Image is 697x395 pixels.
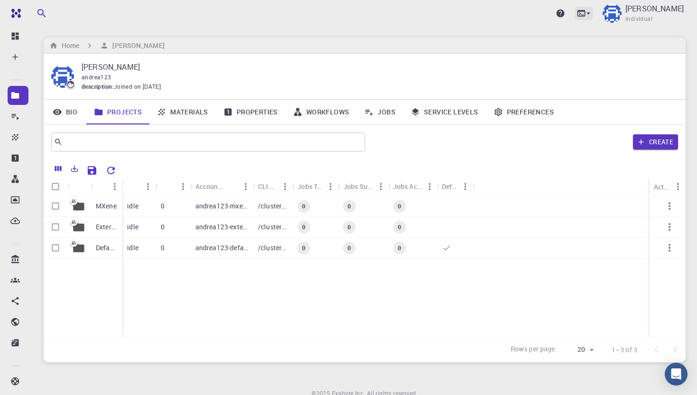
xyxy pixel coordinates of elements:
[86,100,149,124] a: Projects
[339,177,388,196] div: Jobs Subm.
[442,177,458,196] div: Default
[298,202,309,210] span: 0
[195,177,223,196] div: Accounting slug
[58,40,79,51] h6: Home
[437,177,473,196] div: Default
[422,179,437,194] button: Menu
[293,177,338,196] div: Jobs Total
[109,40,164,51] h6: [PERSON_NAME]
[403,100,486,124] a: Service Levels
[161,222,165,232] p: 0
[373,179,388,194] button: Menu
[238,179,253,194] button: Menu
[83,161,101,180] button: Save Explorer Settings
[96,243,118,253] p: Default
[654,178,670,196] div: Actions
[253,177,293,196] div: CLI Path
[486,100,561,124] a: Preferences
[101,161,120,180] button: Reset Explorer Settings
[195,222,248,232] p: andrea123-external
[344,244,355,252] span: 0
[612,345,637,355] p: 1–3 of 3
[156,177,191,196] div: Shared
[96,201,117,211] p: MXene
[20,7,54,15] span: Support
[107,179,122,194] button: Menu
[223,179,238,194] button: Sort
[66,161,83,176] button: Export
[388,177,437,196] div: Jobs Active
[161,201,165,211] p: 0
[127,243,138,253] p: idle
[625,3,684,14] p: [PERSON_NAME]
[357,100,403,124] a: Jobs
[127,179,142,194] button: Sort
[633,134,678,150] button: Create
[67,178,91,196] div: Icon
[258,243,288,253] p: /cluster-???-home/andrea123/andrea123-default
[323,179,339,194] button: Menu
[298,223,309,231] span: 0
[394,244,405,252] span: 0
[127,201,138,211] p: idle
[114,82,161,92] span: Joined on [DATE]
[393,177,422,196] div: Jobs Active
[96,179,111,194] button: Sort
[82,61,670,73] p: [PERSON_NAME]
[161,179,176,194] button: Sort
[561,343,596,357] div: 20
[511,344,557,355] p: Rows per page:
[195,201,248,211] p: andrea123-mxene
[670,179,686,194] button: Menu
[665,363,688,386] div: Open Intercom Messenger
[122,177,156,196] div: Status
[297,177,323,196] div: Jobs Total
[344,223,355,231] span: 0
[258,222,288,232] p: /cluster-???-home/andrea123/andrea123-external
[625,14,652,24] span: Individual
[285,100,357,124] a: Workflows
[141,179,156,194] button: Menu
[91,178,122,196] div: Name
[44,100,86,124] a: Bio
[149,100,216,124] a: Materials
[47,40,166,51] nav: breadcrumb
[344,202,355,210] span: 0
[258,201,288,211] p: /cluster-???-home/andrea123/andrea123-mxene
[258,177,277,196] div: CLI Path
[50,161,66,176] button: Columns
[298,244,309,252] span: 0
[277,179,293,194] button: Menu
[8,9,21,18] img: logo
[603,4,622,23] img: Andrea
[82,73,111,81] span: andrea123
[394,202,405,210] span: 0
[191,177,253,196] div: Accounting slug
[649,178,686,196] div: Actions
[82,82,114,92] span: description :
[394,223,405,231] span: 0
[343,177,373,196] div: Jobs Subm.
[96,222,118,232] p: External
[216,100,285,124] a: Properties
[161,243,165,253] p: 0
[175,179,191,194] button: Menu
[195,243,248,253] p: andrea123-default
[458,179,473,194] button: Menu
[127,222,138,232] p: idle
